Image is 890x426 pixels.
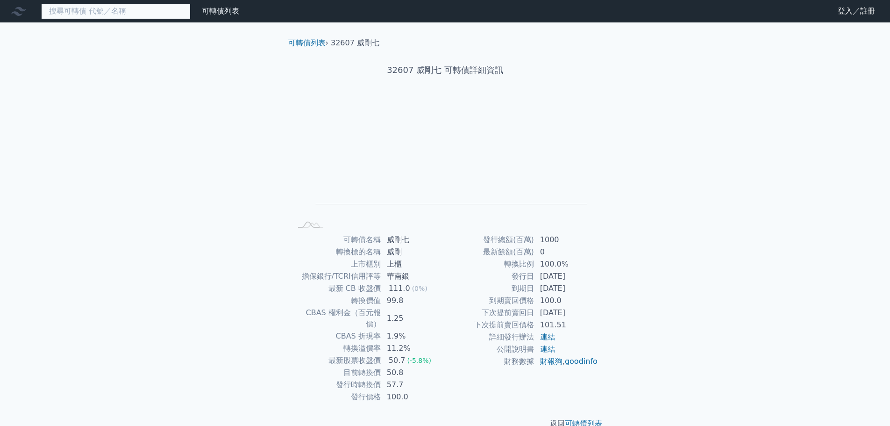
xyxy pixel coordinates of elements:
[288,37,328,49] li: ›
[830,4,883,19] a: 登入／註冊
[292,354,381,367] td: 最新股票收盤價
[292,367,381,379] td: 目前轉換價
[292,307,381,330] td: CBAS 權利金（百元報價）
[381,295,445,307] td: 99.8
[387,283,412,294] div: 111.0
[534,295,598,307] td: 100.0
[381,234,445,246] td: 威剛七
[292,379,381,391] td: 發行時轉換價
[534,355,598,368] td: ,
[407,357,431,364] span: (-5.8%)
[292,270,381,282] td: 擔保銀行/TCRI信用評等
[292,342,381,354] td: 轉換溢價率
[292,282,381,295] td: 最新 CB 收盤價
[843,381,890,426] iframe: Chat Widget
[381,258,445,270] td: 上櫃
[381,307,445,330] td: 1.25
[540,332,555,341] a: 連結
[381,342,445,354] td: 11.2%
[331,37,379,49] li: 32607 威剛七
[288,38,326,47] a: 可轉債列表
[281,64,610,77] h1: 32607 威剛七 可轉債詳細資訊
[381,391,445,403] td: 100.0
[445,307,534,319] td: 下次提前賣回日
[565,357,598,366] a: goodinfo
[381,330,445,342] td: 1.9%
[292,258,381,270] td: 上市櫃別
[381,270,445,282] td: 華南銀
[534,319,598,331] td: 101.51
[445,258,534,270] td: 轉換比例
[445,331,534,343] td: 詳細發行辦法
[534,246,598,258] td: 0
[381,367,445,379] td: 50.8
[445,343,534,355] td: 公開說明書
[445,246,534,258] td: 最新餘額(百萬)
[445,319,534,331] td: 下次提前賣回價格
[292,234,381,246] td: 可轉債名稱
[540,345,555,354] a: 連結
[534,258,598,270] td: 100.0%
[534,270,598,282] td: [DATE]
[445,282,534,295] td: 到期日
[202,7,239,15] a: 可轉債列表
[292,246,381,258] td: 轉換標的名稱
[412,285,427,292] span: (0%)
[445,355,534,368] td: 財務數據
[445,295,534,307] td: 到期賣回價格
[41,3,191,19] input: 搜尋可轉債 代號／名稱
[534,282,598,295] td: [DATE]
[307,106,587,218] g: Chart
[534,307,598,319] td: [DATE]
[381,246,445,258] td: 威剛
[540,357,562,366] a: 財報狗
[381,379,445,391] td: 57.7
[292,295,381,307] td: 轉換價值
[445,234,534,246] td: 發行總額(百萬)
[445,270,534,282] td: 發行日
[292,330,381,342] td: CBAS 折現率
[534,234,598,246] td: 1000
[387,355,407,366] div: 50.7
[292,391,381,403] td: 發行價格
